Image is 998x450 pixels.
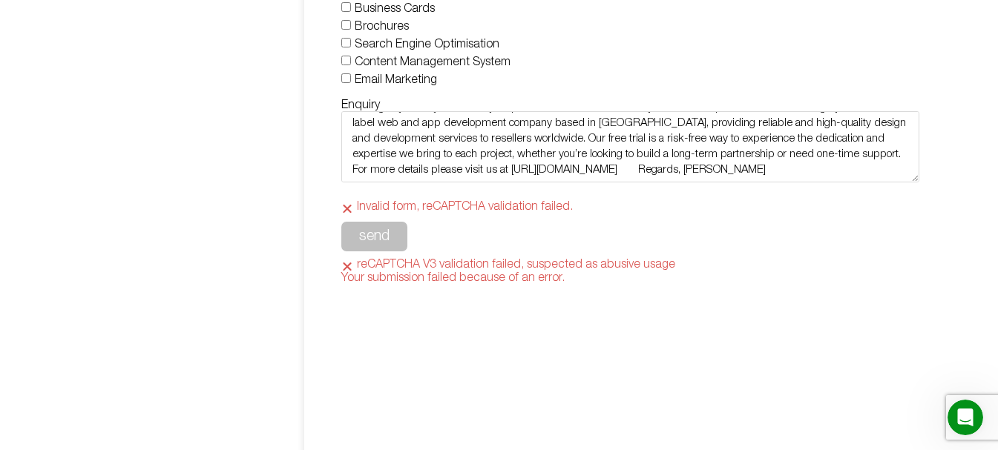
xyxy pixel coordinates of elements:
label: Search Engine Optimisation [355,39,499,50]
iframe: Intercom live chat [948,400,983,435]
label: Brochures [355,21,409,32]
label: Content Management System [355,57,511,67]
label: Business Cards [355,4,435,14]
span: send [359,229,390,244]
div: reCAPTCHA V3 validation failed, suspected as abusive usage Your submission failed because of an e... [341,259,919,284]
label: Email Marketing [355,75,437,85]
span: Invalid form, reCAPTCHA validation failed. [341,201,573,214]
label: Enquiry [341,99,380,111]
button: send [341,222,407,251]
